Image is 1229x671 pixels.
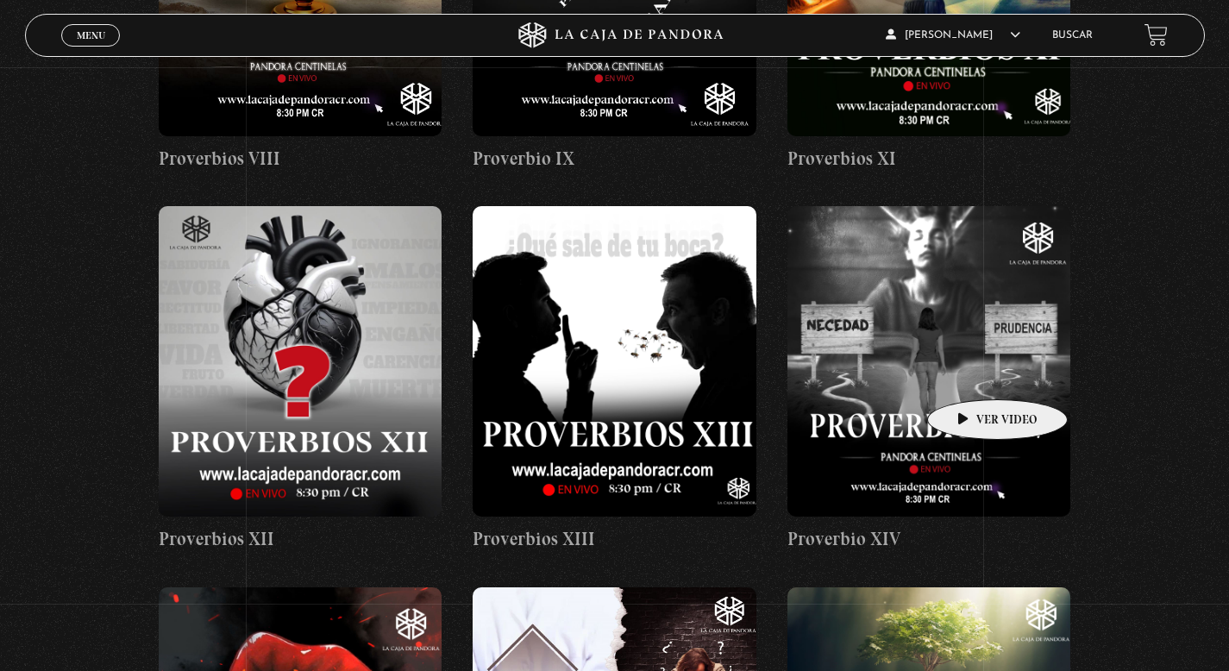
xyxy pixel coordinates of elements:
a: View your shopping cart [1144,23,1168,47]
h4: Proverbios XII [159,525,442,553]
h4: Proverbios XI [787,145,1070,172]
a: Proverbios XII [159,206,442,553]
h4: Proverbio XIV [787,525,1070,553]
h4: Proverbios XIII [473,525,756,553]
span: Cerrar [71,44,111,56]
a: Proverbios XIII [473,206,756,553]
a: Buscar [1052,30,1093,41]
h4: Proverbio IX [473,145,756,172]
a: Proverbio XIV [787,206,1070,553]
span: Menu [77,30,105,41]
h4: Proverbios VIII [159,145,442,172]
span: [PERSON_NAME] [886,30,1020,41]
